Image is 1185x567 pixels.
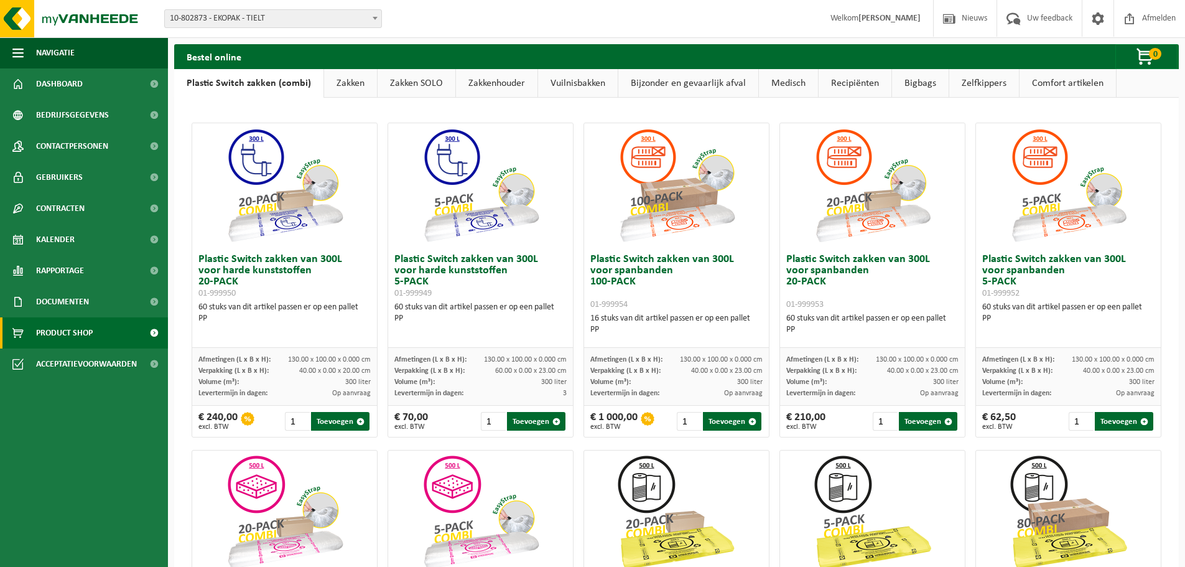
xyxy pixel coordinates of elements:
[1149,48,1161,60] span: 0
[786,254,959,310] h3: Plastic Switch zakken van 300L voor spanbanden 20-PACK
[786,324,959,335] div: PP
[1083,367,1155,375] span: 40.00 x 0.00 x 23.00 cm
[786,378,827,386] span: Volume (m³):
[563,390,567,397] span: 3
[541,378,567,386] span: 300 liter
[982,423,1016,431] span: excl. BTW
[618,69,758,98] a: Bijzonder en gevaarlijk afval
[198,390,267,397] span: Levertermijn in dagen:
[165,10,381,27] span: 10-802873 - EKOPAK - TIELT
[288,356,371,363] span: 130.00 x 100.00 x 0.000 cm
[982,313,1155,324] div: PP
[982,378,1023,386] span: Volume (m³):
[590,300,628,309] span: 01-999954
[982,254,1155,299] h3: Plastic Switch zakken van 300L voor spanbanden 5-PACK
[198,378,239,386] span: Volume (m³):
[892,69,949,98] a: Bigbags
[36,349,137,380] span: Acceptatievoorwaarden
[223,123,347,248] img: 01-999950
[419,123,543,248] img: 01-999949
[538,69,618,98] a: Vuilnisbakken
[324,69,377,98] a: Zakken
[198,423,238,431] span: excl. BTW
[174,69,323,98] a: Plastic Switch zakken (combi)
[311,412,369,431] button: Toevoegen
[759,69,818,98] a: Medisch
[590,254,763,310] h3: Plastic Switch zakken van 300L voor spanbanden 100-PACK
[36,131,108,162] span: Contactpersonen
[691,367,763,375] span: 40.00 x 0.00 x 23.00 cm
[876,356,959,363] span: 130.00 x 100.00 x 0.000 cm
[786,367,857,375] span: Verpakking (L x B x H):
[819,69,891,98] a: Recipiënten
[198,289,236,298] span: 01-999950
[345,378,371,386] span: 300 liter
[982,412,1016,431] div: € 62,50
[1115,44,1178,69] button: 0
[786,390,855,397] span: Levertermijn in dagen:
[394,423,428,431] span: excl. BTW
[36,68,83,100] span: Dashboard
[786,423,825,431] span: excl. BTW
[378,69,455,98] a: Zakken SOLO
[174,44,254,68] h2: Bestel online
[811,123,935,248] img: 01-999953
[36,193,85,224] span: Contracten
[164,9,382,28] span: 10-802873 - EKOPAK - TIELT
[737,378,763,386] span: 300 liter
[590,412,638,431] div: € 1 000,00
[786,356,858,363] span: Afmetingen (L x B x H):
[1072,356,1155,363] span: 130.00 x 100.00 x 0.000 cm
[949,69,1019,98] a: Zelfkippers
[394,367,465,375] span: Verpakking (L x B x H):
[982,302,1155,324] div: 60 stuks van dit artikel passen er op een pallet
[1020,69,1116,98] a: Comfort artikelen
[36,286,89,317] span: Documenten
[481,412,506,431] input: 1
[198,412,238,431] div: € 240,00
[36,317,93,349] span: Product Shop
[36,224,75,255] span: Kalender
[198,356,271,363] span: Afmetingen (L x B x H):
[590,367,661,375] span: Verpakking (L x B x H):
[982,367,1053,375] span: Verpakking (L x B x H):
[982,390,1051,397] span: Levertermijn in dagen:
[920,390,959,397] span: Op aanvraag
[198,367,269,375] span: Verpakking (L x B x H):
[495,367,567,375] span: 60.00 x 0.00 x 23.00 cm
[899,412,957,431] button: Toevoegen
[982,356,1054,363] span: Afmetingen (L x B x H):
[724,390,763,397] span: Op aanvraag
[394,356,467,363] span: Afmetingen (L x B x H):
[615,123,739,248] img: 01-999954
[394,412,428,431] div: € 70,00
[590,423,638,431] span: excl. BTW
[590,390,659,397] span: Levertermijn in dagen:
[394,378,435,386] span: Volume (m³):
[1069,412,1094,431] input: 1
[285,412,310,431] input: 1
[858,14,921,23] strong: [PERSON_NAME]
[456,69,537,98] a: Zakkenhouder
[394,289,432,298] span: 01-999949
[36,100,109,131] span: Bedrijfsgegevens
[299,367,371,375] span: 40.00 x 0.00 x 20.00 cm
[484,356,567,363] span: 130.00 x 100.00 x 0.000 cm
[36,37,75,68] span: Navigatie
[786,412,825,431] div: € 210,00
[36,162,83,193] span: Gebruikers
[590,313,763,335] div: 16 stuks van dit artikel passen er op een pallet
[1129,378,1155,386] span: 300 liter
[1006,123,1131,248] img: 01-999952
[590,324,763,335] div: PP
[933,378,959,386] span: 300 liter
[982,289,1020,298] span: 01-999952
[394,254,567,299] h3: Plastic Switch zakken van 300L voor harde kunststoffen 5-PACK
[1095,412,1153,431] button: Toevoegen
[677,412,702,431] input: 1
[680,356,763,363] span: 130.00 x 100.00 x 0.000 cm
[198,254,371,299] h3: Plastic Switch zakken van 300L voor harde kunststoffen 20-PACK
[394,313,567,324] div: PP
[786,300,824,309] span: 01-999953
[198,313,371,324] div: PP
